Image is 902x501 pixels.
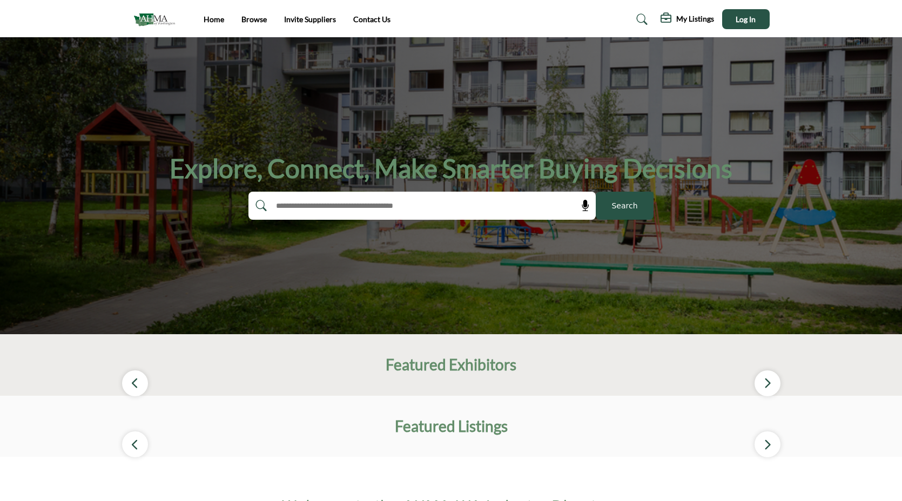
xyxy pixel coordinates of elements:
button: Log In [722,9,770,29]
button: Search [596,192,654,220]
h5: My Listings [676,14,714,24]
div: My Listings [661,13,714,26]
a: Contact Us [353,15,391,24]
h2: Featured Exhibitors [386,356,516,374]
h1: Explore, Connect, Make Smarter Buying Decisions [170,152,732,185]
img: Site Logo [133,10,181,28]
a: Invite Suppliers [284,15,336,24]
a: Search [626,11,655,28]
span: Log In [736,15,756,24]
h2: Featured Listings [395,417,508,436]
span: Search [611,200,637,212]
a: Browse [241,15,267,24]
a: Home [204,15,224,24]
